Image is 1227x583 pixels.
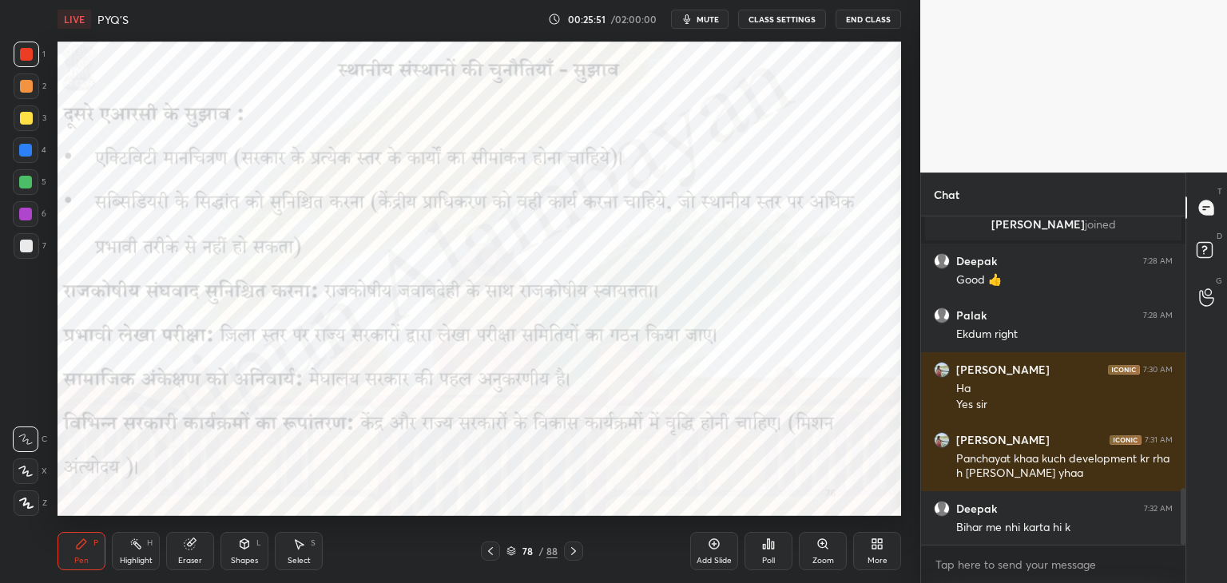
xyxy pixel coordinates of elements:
img: iconic-dark.1390631f.png [1108,365,1140,375]
p: G [1216,275,1222,287]
div: 2 [14,73,46,99]
div: Pen [74,557,89,565]
div: Highlight [120,557,153,565]
div: Ha [956,381,1173,397]
div: X [13,458,47,484]
p: [PERSON_NAME] [935,218,1172,231]
img: default.png [934,501,950,517]
div: 3 [14,105,46,131]
div: Zoom [812,557,834,565]
div: Bihar me nhi karta hi k [956,520,1173,536]
div: S [311,539,316,547]
div: Poll [762,557,775,565]
div: 7 [14,233,46,259]
div: LIVE [58,10,91,29]
img: default.png [934,253,950,269]
div: 7:31 AM [1145,435,1173,445]
div: 7:32 AM [1144,504,1173,514]
div: Z [14,490,47,516]
div: 1 [14,42,46,67]
img: 25e9c11cacbc4f0e825a20759ec7bb6d.jpg [934,432,950,448]
div: 6 [13,201,46,227]
div: 7:30 AM [1143,365,1173,375]
div: Add Slide [697,557,732,565]
div: 7:28 AM [1143,311,1173,320]
h6: [PERSON_NAME] [956,433,1050,447]
div: 7:28 AM [1143,256,1173,266]
div: L [256,539,261,547]
div: Good 👍 [956,272,1173,288]
div: Select [288,557,311,565]
div: H [147,539,153,547]
div: grid [921,216,1185,545]
div: P [93,539,98,547]
button: mute [671,10,729,29]
h6: Deepak [956,502,997,516]
p: T [1217,185,1222,197]
div: 88 [546,544,558,558]
div: C [13,426,47,452]
div: / [538,546,543,556]
div: 78 [519,546,535,556]
span: mute [697,14,719,25]
div: Panchayat khaa kuch development kr rha h [PERSON_NAME] yhaa [956,451,1173,482]
div: Shapes [231,557,258,565]
button: CLASS SETTINGS [738,10,826,29]
h4: PYQ'S [97,12,129,27]
div: More [868,557,887,565]
p: D [1217,230,1222,242]
div: Yes sir [956,397,1173,413]
div: 4 [13,137,46,163]
p: Chat [921,173,972,216]
h6: [PERSON_NAME] [956,363,1050,377]
div: Eraser [178,557,202,565]
div: Ekdum right [956,327,1173,343]
h6: Palak [956,308,987,323]
span: joined [1085,216,1116,232]
img: iconic-dark.1390631f.png [1110,435,1142,445]
img: default.png [934,307,950,323]
h6: Deepak [956,254,997,268]
div: 5 [13,169,46,195]
button: End Class [836,10,901,29]
img: 25e9c11cacbc4f0e825a20759ec7bb6d.jpg [934,362,950,378]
